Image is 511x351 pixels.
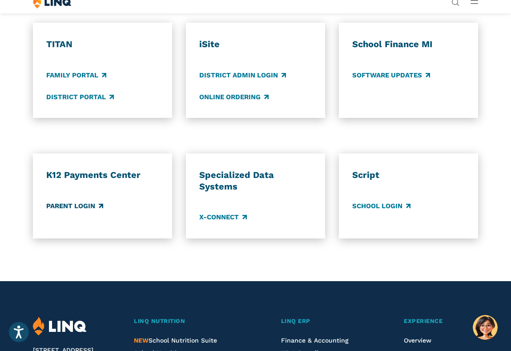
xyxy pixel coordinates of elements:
h3: iSite [199,39,312,50]
a: School Login [352,201,410,211]
a: Software Updates [352,70,430,80]
img: LINQ | K‑12 Software [33,317,87,336]
h3: School Finance MI [352,39,465,50]
a: District Admin Login [199,70,286,80]
span: LINQ ERP [281,318,310,324]
a: Parent Login [46,201,103,211]
a: Online Ordering [199,92,269,102]
h3: Specialized Data Systems [199,169,312,192]
a: LINQ ERP [281,317,371,326]
a: X-Connect [199,212,247,222]
a: Overview [404,337,431,344]
h3: TITAN [46,39,159,50]
span: School Nutrition Suite [134,337,217,344]
button: Hello, have a question? Let’s chat. [473,315,498,340]
a: Finance & Accounting [281,337,349,344]
h3: K12 Payments Center [46,169,159,181]
span: LINQ Nutrition [134,318,185,324]
a: Family Portal [46,70,106,80]
span: Experience [404,318,443,324]
a: District Portal [46,92,114,102]
a: Experience [404,317,478,326]
h3: Script [352,169,465,181]
a: LINQ Nutrition [134,317,248,326]
a: NEWSchool Nutrition Suite [134,337,217,344]
span: NEW [134,337,149,344]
